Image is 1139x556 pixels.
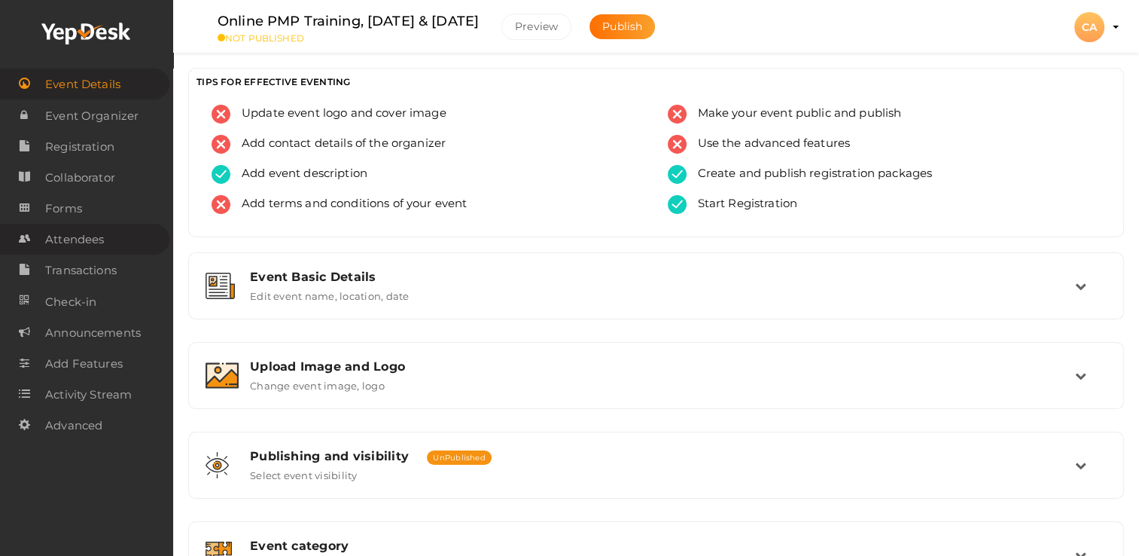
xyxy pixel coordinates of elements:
[230,135,446,154] span: Add contact details of the organizer
[250,463,358,481] label: Select event visibility
[45,255,117,286] span: Transactions
[687,195,798,214] span: Start Registration
[218,11,479,32] label: Online PMP Training, [DATE] & [DATE]
[1074,20,1104,34] profile-pic: CA
[250,284,409,302] label: Edit event name, location, date
[45,225,104,255] span: Attendees
[196,76,1116,87] h3: TIPS FOR EFFECTIVE EVENTING
[45,69,120,99] span: Event Details
[45,194,82,224] span: Forms
[45,132,114,162] span: Registration
[196,380,1116,395] a: Upload Image and Logo Change event image, logo
[1070,11,1109,43] button: CA
[250,539,1075,553] div: Event category
[45,349,123,379] span: Add Features
[212,105,230,124] img: error.svg
[45,318,141,348] span: Announcements
[218,32,479,44] small: NOT PUBLISHED
[1074,12,1104,42] div: CA
[427,451,492,465] span: UnPublished
[250,449,409,463] span: Publishing and visibility
[687,165,933,184] span: Create and publish registration packages
[206,452,229,478] img: shared-vision.svg
[230,165,367,184] span: Add event description
[589,14,655,39] button: Publish
[45,287,96,317] span: Check-in
[196,470,1116,484] a: Publishing and visibility UnPublished Select event visibility
[45,101,139,131] span: Event Organizer
[250,359,1075,374] div: Upload Image and Logo
[196,291,1116,305] a: Event Basic Details Edit event name, location, date
[668,105,687,124] img: error.svg
[206,273,235,299] img: event-details.svg
[230,105,446,124] span: Update event logo and cover image
[45,163,115,193] span: Collaborator
[668,135,687,154] img: error.svg
[668,165,687,184] img: tick-success.svg
[250,270,1075,284] div: Event Basic Details
[230,195,467,214] span: Add terms and conditions of your event
[250,374,385,392] label: Change event image, logo
[206,362,239,389] img: image.svg
[45,411,102,441] span: Advanced
[687,135,851,154] span: Use the advanced features
[668,195,687,214] img: tick-success.svg
[212,165,230,184] img: tick-success.svg
[602,20,642,33] span: Publish
[501,14,571,40] button: Preview
[212,135,230,154] img: error.svg
[687,105,902,124] span: Make your event public and publish
[212,195,230,214] img: error.svg
[45,380,132,410] span: Activity Stream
